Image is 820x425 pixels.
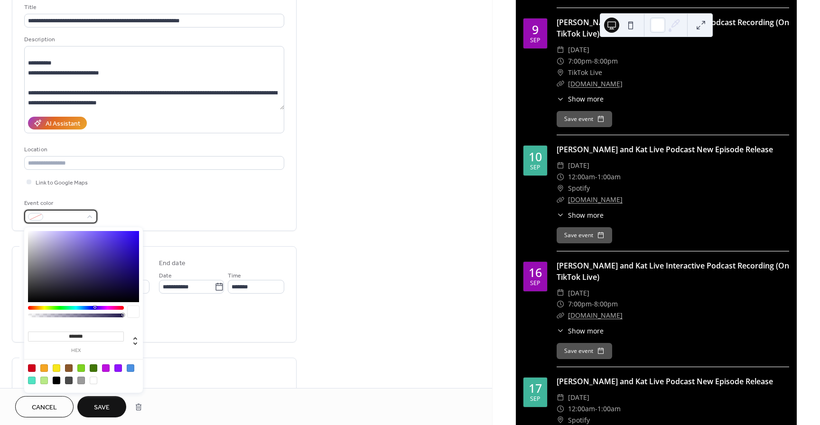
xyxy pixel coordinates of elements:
[529,382,542,394] div: 17
[568,183,590,194] span: Spotify
[102,364,110,372] div: #BD10E0
[557,183,564,194] div: ​
[127,364,134,372] div: #4A90E2
[557,227,612,243] button: Save event
[557,55,564,67] div: ​
[36,178,88,188] span: Link to Google Maps
[159,259,186,268] div: End date
[40,364,48,372] div: #F5A623
[24,145,282,155] div: Location
[28,348,124,353] label: hex
[557,17,789,39] a: [PERSON_NAME] and Kat Live Interactive Podcast Recording (On TikTok Live)
[530,37,540,44] div: Sep
[28,377,36,384] div: #50E3C2
[159,271,172,281] span: Date
[40,377,48,384] div: #B8E986
[557,310,564,321] div: ​
[557,343,612,359] button: Save event
[597,171,621,183] span: 1:00am
[28,364,36,372] div: #D0021B
[557,67,564,78] div: ​
[53,364,60,372] div: #F8E71C
[568,311,623,320] a: [DOMAIN_NAME]
[530,165,540,171] div: Sep
[24,2,282,12] div: Title
[557,260,789,282] a: [PERSON_NAME] and Kat Live Interactive Podcast Recording (On TikTok Live)
[557,326,604,336] button: ​Show more
[90,364,97,372] div: #417505
[15,396,74,417] button: Cancel
[568,298,592,310] span: 7:00pm
[557,144,773,155] a: [PERSON_NAME] and Kat Live Podcast New Episode Release
[592,298,594,310] span: -
[529,267,542,278] div: 16
[568,160,589,171] span: [DATE]
[568,171,595,183] span: 12:00am
[557,160,564,171] div: ​
[557,392,564,403] div: ​
[568,94,604,104] span: Show more
[46,119,80,129] div: AI Assistant
[568,195,623,204] a: [DOMAIN_NAME]
[532,24,539,36] div: 9
[557,210,564,220] div: ​
[595,403,597,415] span: -
[94,403,110,413] span: Save
[65,364,73,372] div: #8B572A
[568,44,589,55] span: [DATE]
[557,403,564,415] div: ​
[568,287,589,299] span: [DATE]
[568,326,604,336] span: Show more
[597,403,621,415] span: 1:00am
[24,198,95,208] div: Event color
[114,364,122,372] div: #9013FE
[568,67,602,78] span: TikTok Live
[568,210,604,220] span: Show more
[568,79,623,88] a: [DOMAIN_NAME]
[28,117,87,129] button: AI Assistant
[568,392,589,403] span: [DATE]
[529,151,542,163] div: 10
[568,55,592,67] span: 7:00pm
[530,280,540,286] div: Sep
[24,35,282,45] div: Description
[65,377,73,384] div: #4A4A4A
[557,78,564,90] div: ​
[557,210,604,220] button: ​Show more
[53,377,60,384] div: #000000
[557,94,564,104] div: ​
[594,55,618,67] span: 8:00pm
[594,298,618,310] span: 8:00pm
[90,377,97,384] div: #FFFFFF
[77,364,85,372] div: #7ED321
[32,403,57,413] span: Cancel
[568,403,595,415] span: 12:00am
[557,44,564,55] div: ​
[557,298,564,310] div: ​
[557,194,564,205] div: ​
[557,287,564,299] div: ​
[77,396,126,417] button: Save
[228,271,241,281] span: Time
[557,376,773,387] a: [PERSON_NAME] and Kat Live Podcast New Episode Release
[77,377,85,384] div: #9B9B9B
[557,111,612,127] button: Save event
[592,55,594,67] span: -
[530,396,540,402] div: Sep
[595,171,597,183] span: -
[557,326,564,336] div: ​
[557,171,564,183] div: ​
[557,94,604,104] button: ​Show more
